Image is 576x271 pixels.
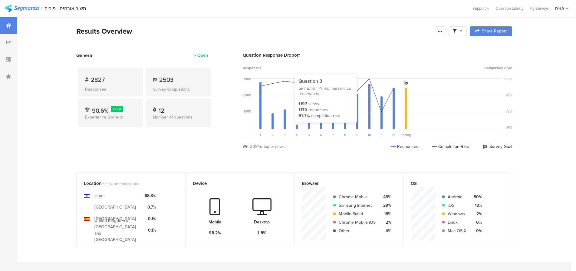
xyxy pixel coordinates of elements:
[260,143,285,150] div: unique views
[432,143,469,150] div: Completion Rate
[471,219,482,226] div: 0%
[76,52,94,59] span: General
[555,5,564,11] div: IYHA
[145,216,156,222] div: 0.1%
[5,5,39,12] img: segmanta logo
[258,230,266,236] div: 1.8%
[145,192,156,199] div: 88.8%
[85,114,118,120] span: Experience Score
[209,230,221,236] div: 98.2%
[113,107,121,112] span: Good
[308,101,319,107] div: views
[296,132,298,137] span: 4
[311,113,340,119] div: completion rate
[243,93,251,98] div: 2000
[243,77,251,82] div: 3000
[339,202,376,209] div: Samsung Internet
[391,143,418,150] div: Responses
[339,194,376,200] div: Chrome Mobile
[482,29,507,33] span: Share Report
[506,125,512,130] div: 58%
[471,202,482,209] div: 18%
[380,219,391,226] div: 2%
[145,204,156,210] div: 0.7%
[492,5,526,11] a: Question Library
[260,132,261,137] span: 1
[356,132,358,137] span: 9
[380,132,383,137] span: 11
[145,227,156,233] div: 0.1%
[308,107,328,113] div: responses
[193,180,277,187] div: Device
[209,219,221,225] div: Mobile
[320,132,322,137] span: 6
[159,75,173,84] span: 2503
[298,107,307,113] div: 1170
[44,5,86,11] div: משוב אורחים - פוריה
[506,93,512,98] div: 86%
[368,132,371,137] span: 10
[380,228,391,234] div: 4%
[471,211,482,217] div: 2%
[41,5,42,12] div: |
[243,52,512,59] div: Question Response Dropoff
[484,65,512,71] span: Completion Rate
[250,143,260,150] div: 3094
[272,132,274,137] span: 2
[308,132,310,137] span: 5
[94,216,136,222] div: [GEOGRAPHIC_DATA]
[302,180,386,187] div: Browser
[380,211,391,217] div: 16%
[85,86,136,92] div: Responses
[94,192,104,199] div: Israel
[91,75,105,84] span: 2827
[159,106,164,112] div: 12
[94,217,140,243] div: United Kingdom of [GEOGRAPHIC_DATA] and [GEOGRAPHIC_DATA]
[411,180,495,187] div: OS
[254,219,270,225] div: Desktop
[298,86,353,96] div: שביעות רצונך מתהליך ההזמנה עם נציג האכסניה
[153,86,204,92] div: Survey completions
[504,77,512,82] div: 100%
[298,78,353,85] div: Question 3
[471,228,482,234] div: 0%
[483,143,512,150] div: Survey Goal
[400,132,412,137] div: Ending
[448,194,466,200] div: Android
[339,211,376,217] div: Mobile Safari
[284,132,285,137] span: 3
[339,228,376,234] div: Other
[244,109,251,114] div: 1000
[243,65,261,71] span: Responses
[506,109,512,114] div: 72%
[403,81,408,85] i: Survey Goal
[332,132,334,137] span: 7
[197,52,208,59] div: Open
[153,114,193,120] span: Number of questions
[298,101,307,107] div: 1197
[380,202,391,209] div: 29%
[84,180,168,187] div: Location
[472,4,489,13] div: Support
[448,228,466,234] div: Mac OS X
[103,181,139,186] span: 4 most common locations
[298,113,310,119] div: 97.7%
[448,219,466,226] div: Linux
[392,132,395,137] span: 12
[76,26,432,37] div: Results Overview
[92,106,109,115] span: 90.6%
[94,204,136,210] div: [GEOGRAPHIC_DATA]
[380,194,391,200] div: 48%
[344,132,346,137] span: 8
[526,5,552,11] a: My Surveys
[448,211,466,217] div: Windows
[448,202,466,209] div: iOS
[339,219,376,226] div: Chrome Mobile iOS
[471,194,482,200] div: 80%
